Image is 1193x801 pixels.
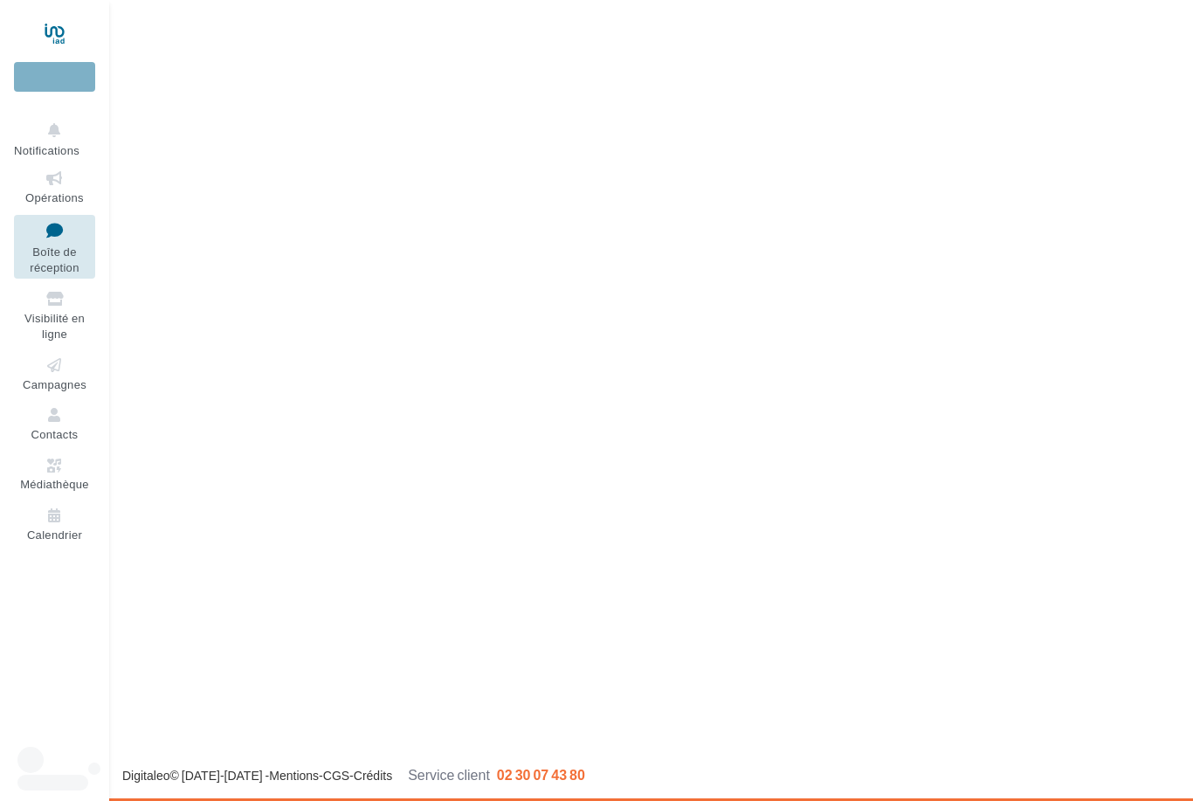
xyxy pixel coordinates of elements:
a: 02 30 07 43 80 [497,766,585,783]
a: Médiathèque [14,452,95,495]
span: © [DATE]-[DATE] - - - [122,768,585,783]
a: Visibilité en ligne [14,286,95,345]
div: Nouvelle campagne [14,62,95,92]
a: Digitaleo [122,768,169,783]
span: Visibilité en ligne [24,311,85,342]
span: Boîte de réception [30,245,79,275]
a: Crédits [354,768,392,783]
span: Campagnes [23,377,86,391]
span: Opérations [25,190,84,204]
span: Contacts [31,427,79,441]
a: CGS [323,768,349,783]
a: Boîte de réception [14,215,95,279]
a: Calendrier [14,502,95,545]
span: Notifications [14,143,79,157]
span: Médiathèque [20,478,89,492]
a: Opérations [14,165,95,208]
span: Calendrier [27,528,82,542]
a: Mentions [269,768,319,783]
a: Campagnes [14,352,95,395]
span: Service client [408,766,490,783]
a: Contacts [14,402,95,445]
